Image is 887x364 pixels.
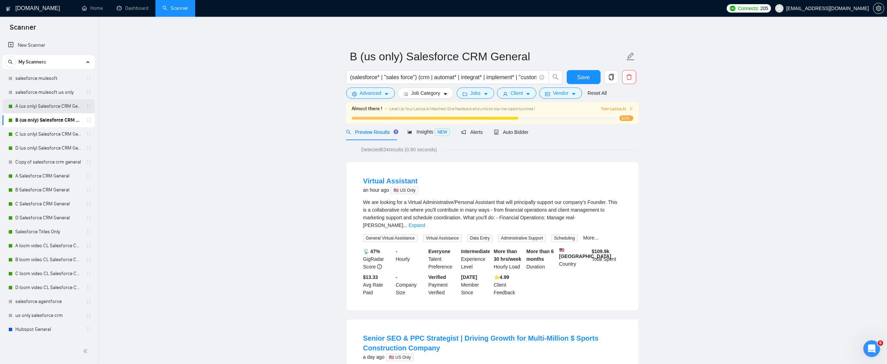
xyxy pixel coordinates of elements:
b: $13.33 [363,274,378,280]
b: [DATE] [461,274,477,280]
span: Virtual Assistance [423,234,462,242]
a: homeHome [82,5,103,11]
span: 205 [760,5,768,12]
span: 🇺🇸 US Only [386,354,414,361]
span: holder [86,90,91,95]
a: D loom video CL Salesforce CRM General [15,281,82,295]
span: notification [461,130,466,135]
a: us only salesforce crm [15,309,82,323]
div: Hourly [394,248,427,271]
div: an hour ago [363,186,420,194]
span: holder [86,187,91,193]
span: Scheduling [551,234,578,242]
a: Hubspot General [15,323,82,336]
span: Administrative Support [498,234,546,242]
b: $ 109.9k [592,249,610,254]
span: caret-down [483,91,488,97]
div: Total Spent [590,248,623,271]
div: Client Feedback [492,273,525,296]
b: - [396,274,397,280]
img: 🇺🇸 [559,248,564,252]
span: Job Category [411,89,440,97]
button: Save [567,70,601,84]
span: user [777,6,782,11]
span: Data Entry [467,234,493,242]
span: holder [86,173,91,179]
a: D (us only) Salesforce CRM General [15,141,82,155]
a: Reset All [588,89,607,97]
button: settingAdvancedcaret-down [346,88,395,99]
span: setting [352,91,357,97]
span: holder [86,131,91,137]
a: More... [583,235,598,241]
a: A (us only) Salesforce CRM General [15,99,82,113]
span: holder [86,159,91,165]
div: Avg Rate Paid [362,273,395,296]
b: - [396,249,397,254]
span: right [629,107,633,111]
a: Salesforce Titles Only [15,225,82,239]
span: holder [86,145,91,151]
span: holder [86,257,91,263]
button: copy [604,70,618,84]
a: A Salesforce CRM General [15,169,82,183]
span: 5 [878,340,883,346]
span: Connects: [738,5,759,12]
b: Everyone [428,249,450,254]
span: holder [86,313,91,318]
button: folderJobscaret-down [457,88,494,99]
b: Verified [428,274,446,280]
span: idcard [545,91,550,97]
div: Talent Preference [427,248,460,271]
div: Payment Verified [427,273,460,296]
span: caret-down [526,91,530,97]
span: ... [403,222,407,228]
span: holder [86,243,91,249]
span: info-circle [377,264,382,269]
div: Experience Level [460,248,492,271]
span: robot [494,130,499,135]
a: B loom video CL Salesforce CRM General [15,253,82,267]
span: search [346,130,351,135]
span: holder [86,76,91,81]
span: holder [86,229,91,235]
button: search [549,70,563,84]
div: Hourly Load [492,248,525,271]
span: 🇺🇸 US Only [391,187,418,194]
button: idcardVendorcaret-down [539,88,582,99]
a: setting [873,6,884,11]
span: caret-down [571,91,576,97]
span: holder [86,285,91,290]
b: ⭐️ 4.99 [494,274,509,280]
span: My Scanners [18,55,46,69]
span: Detected 634 results (0.90 seconds) [356,146,442,153]
a: Copy of salesforce crm general [15,155,82,169]
span: NEW [435,128,450,136]
span: area-chart [407,129,412,134]
span: Preview Results [346,129,396,135]
span: user [503,91,508,97]
a: searchScanner [162,5,188,11]
a: B (us only) Salesforce CRM General [15,113,82,127]
span: Jobs [470,89,481,97]
span: Vendor [553,89,568,97]
span: Advanced [360,89,381,97]
button: userClientcaret-down [497,88,537,99]
input: Scanner name... [350,48,625,65]
button: setting [873,3,884,14]
span: holder [86,201,91,207]
a: C Salesforce CRM General [15,197,82,211]
li: New Scanner [2,38,95,52]
span: edit [626,52,635,61]
div: Tooltip anchor [393,129,399,135]
span: delete [622,74,636,80]
span: Almost there ! [352,105,382,113]
span: info-circle [540,75,544,79]
button: search [5,56,16,68]
a: B Salesforce CRM General [15,183,82,197]
button: barsJob Categorycaret-down [398,88,454,99]
span: holder [86,117,91,123]
div: Country [558,248,590,271]
button: Train Laziza AI [601,106,633,112]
